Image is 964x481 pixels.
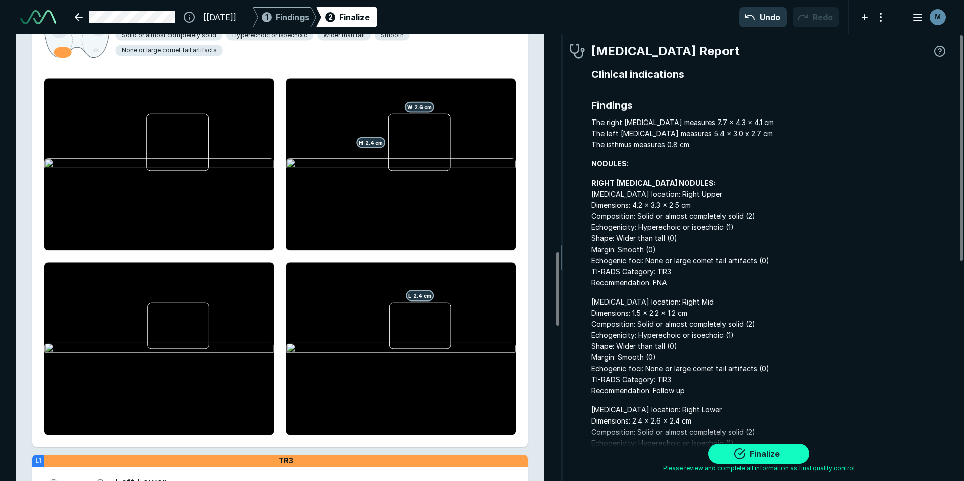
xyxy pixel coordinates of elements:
span: TR3 [279,456,293,465]
span: Smooth [381,30,404,39]
span: Solid or almost completely solid [122,30,216,39]
button: Finalize [708,444,809,464]
button: avatar-name [906,7,948,27]
a: See-Mode Logo [16,6,61,28]
span: M [935,12,941,22]
strong: NODULES: [591,159,629,168]
span: Please review and complete all information as final quality control [663,464,855,473]
span: Hyperechoic or isoechoic [232,30,308,39]
div: 2Finalize [316,7,377,27]
span: [MEDICAL_DATA] location: Right Mid Dimensions: 1.5 x 2.2 x 1.2 cm Composition: Solid or almost co... [591,296,948,396]
span: The right [MEDICAL_DATA] measures 7.7 x 4.3 x 4.1 cm The left [MEDICAL_DATA] measures 5.4 x 3.0 x... [591,117,948,150]
span: 2 [328,12,333,22]
img: See-Mode Logo [20,10,56,24]
div: Finalize [339,11,370,23]
span: Findings [276,11,309,23]
span: L 2.4 cm [406,290,434,302]
div: 1Findings [253,7,316,27]
span: [[DATE]] [203,11,236,23]
span: W 2.6 cm [405,101,434,112]
button: Redo [793,7,839,27]
img: 9ULKFQAAAAZJREFUAwC2FADFflpHuwAAAABJRU5ErkJggg== [44,2,110,60]
span: 1 [265,12,268,22]
span: [MEDICAL_DATA] location: Right Upper Dimensions: 4.2 x 3.3 x 2.5 cm Composition: Solid or almost ... [591,177,948,288]
span: None or large comet tail artifacts [122,46,216,55]
span: Findings [591,98,948,113]
div: avatar-name [930,9,946,25]
span: [MEDICAL_DATA] Report [591,42,740,61]
strong: RIGHT [MEDICAL_DATA] NODULES: [591,178,716,187]
span: Wider than tall [323,30,365,39]
strong: L1 [35,457,41,464]
span: Clinical indications [591,67,948,82]
button: Undo [739,7,787,27]
span: H 2.4 cm [356,137,385,148]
